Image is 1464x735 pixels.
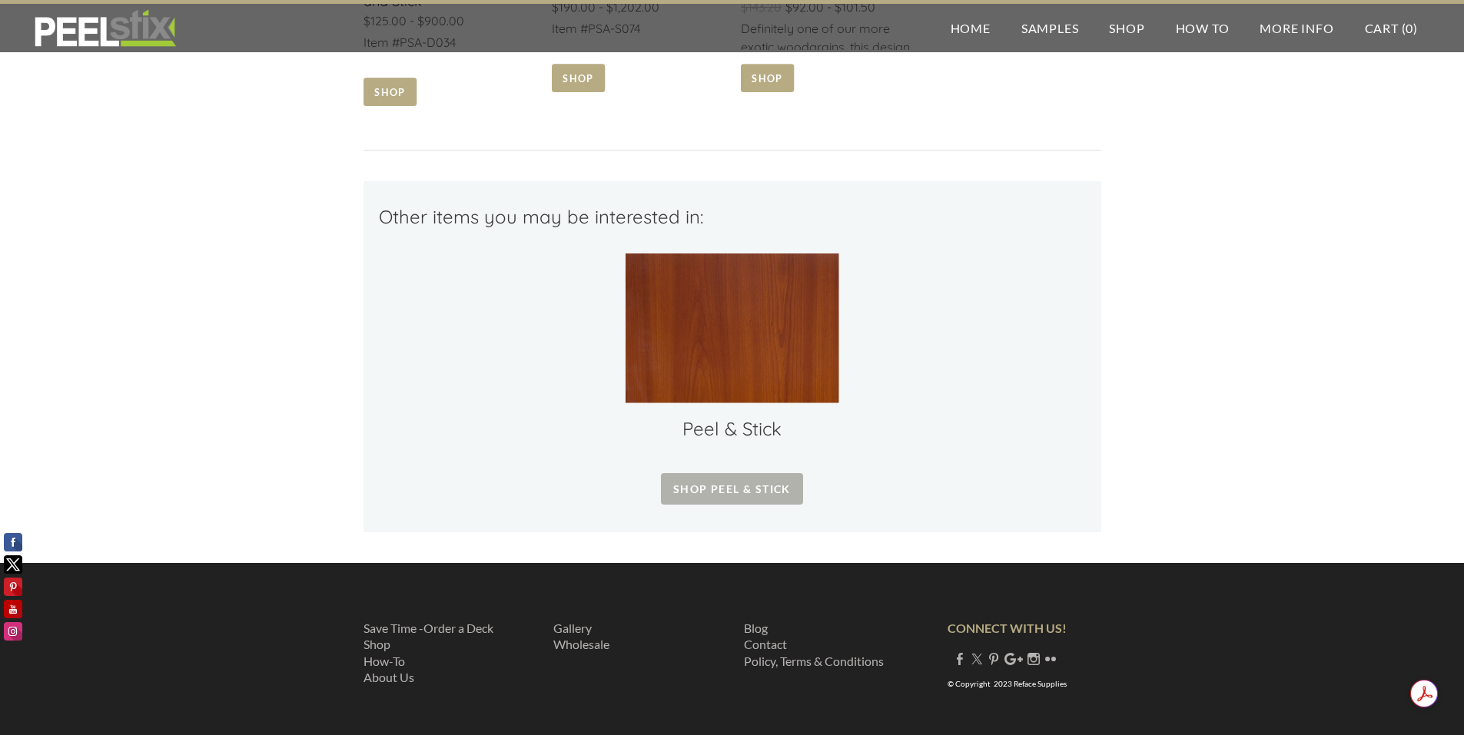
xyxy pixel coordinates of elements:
[1094,4,1160,52] a: Shop
[364,637,390,651] a: Shop
[364,654,405,668] a: How-To
[954,651,966,666] a: Facebook
[379,205,703,228] font: Other items you may be interested in:
[1244,4,1349,52] a: More Info
[1006,4,1094,52] a: Samples
[935,4,1006,52] a: Home
[1027,651,1040,666] a: Instagram
[553,637,609,651] a: ​Wholesale
[988,651,1000,666] a: Pinterest
[948,679,1067,688] font: © Copyright 2023 Reface Supplies
[1160,4,1245,52] a: How To
[625,253,840,404] img: Picture
[553,621,609,652] font: ​
[948,621,1067,635] strong: CONNECT WITH US!
[31,9,179,48] img: REFACE SUPPLIES
[744,637,787,651] a: Contact
[1044,651,1057,666] a: Flickr
[1406,21,1413,35] span: 0
[553,621,592,635] a: Gallery​
[744,654,884,668] a: Policy, Terms & Conditions
[682,417,782,440] font: Peel & Stick
[971,651,983,666] a: Twitter
[364,621,493,635] a: Save Time -Order a Deck
[661,473,803,505] a: Shop Peel & Stick
[1349,4,1433,52] a: Cart (0)
[1004,651,1023,666] a: Plus
[744,621,768,635] a: Blog
[364,670,414,684] a: About Us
